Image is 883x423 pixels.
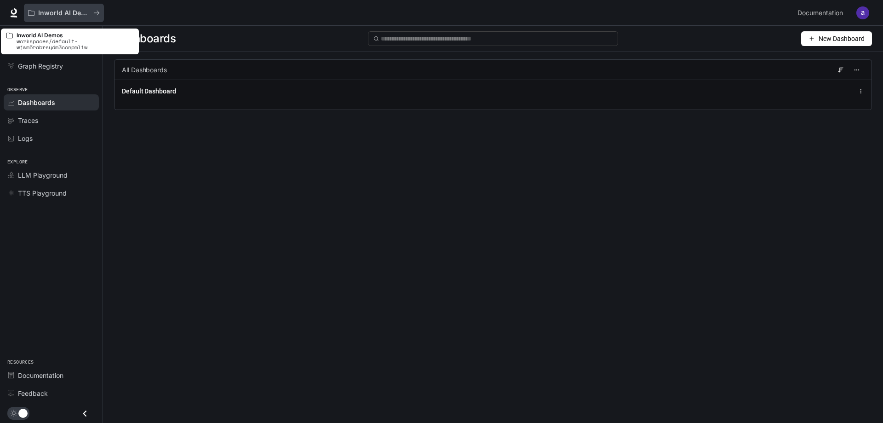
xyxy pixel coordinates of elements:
img: User avatar [856,6,869,19]
span: Logs [18,133,33,143]
span: Dashboards [114,29,176,48]
span: Dashboards [18,98,55,107]
a: Dashboards [4,94,99,110]
button: All workspaces [24,4,104,22]
p: Inworld AI Demos [17,32,133,38]
button: User avatar [854,4,872,22]
button: Close drawer [75,404,95,423]
span: Traces [18,116,38,125]
p: Inworld AI Demos [38,9,90,17]
span: TTS Playground [18,188,67,198]
a: Documentation [4,367,99,383]
a: Traces [4,112,99,128]
button: New Dashboard [801,31,872,46]
span: Documentation [797,7,843,19]
a: Logs [4,130,99,146]
span: Documentation [18,371,63,380]
a: Default Dashboard [122,87,176,96]
a: TTS Playground [4,185,99,201]
a: Documentation [794,4,850,22]
span: New Dashboard [819,34,865,44]
a: Graph Registry [4,58,99,74]
span: Dark mode toggle [18,408,28,418]
span: Feedback [18,388,48,398]
span: LLM Playground [18,170,68,180]
span: All Dashboards [122,65,167,75]
span: Graph Registry [18,61,63,71]
p: workspaces/default-wjwm5rabrsydm3conpmliw [17,38,133,50]
a: Feedback [4,385,99,401]
a: LLM Playground [4,167,99,183]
